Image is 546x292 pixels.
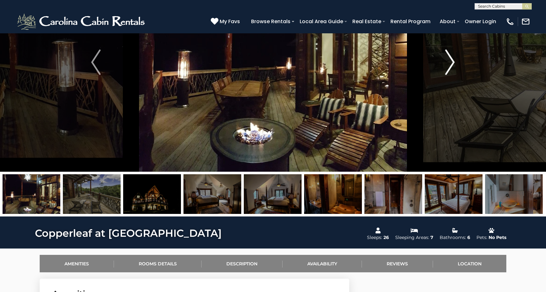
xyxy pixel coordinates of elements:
[183,174,241,214] img: 168963762
[304,174,362,214] img: 168963764
[521,17,530,26] img: mail-regular-white.png
[244,174,302,214] img: 168963763
[387,16,434,27] a: Rental Program
[433,255,507,272] a: Location
[506,17,515,26] img: phone-regular-white.png
[436,16,459,27] a: About
[63,174,121,214] img: 168963760
[211,17,242,26] a: My Favs
[123,174,181,214] img: 168963761
[16,12,148,31] img: White-1-2.png
[296,16,346,27] a: Local Area Guide
[425,174,483,214] img: 168963766
[248,16,294,27] a: Browse Rentals
[40,255,114,272] a: Amenities
[283,255,362,272] a: Availability
[3,174,60,214] img: 168963759
[445,50,455,75] img: arrow
[114,255,202,272] a: Rooms Details
[364,174,422,214] img: 168963765
[349,16,384,27] a: Real Estate
[485,174,543,214] img: 168963767
[220,17,240,25] span: My Favs
[91,50,101,75] img: arrow
[202,255,283,272] a: Description
[362,255,433,272] a: Reviews
[462,16,499,27] a: Owner Login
